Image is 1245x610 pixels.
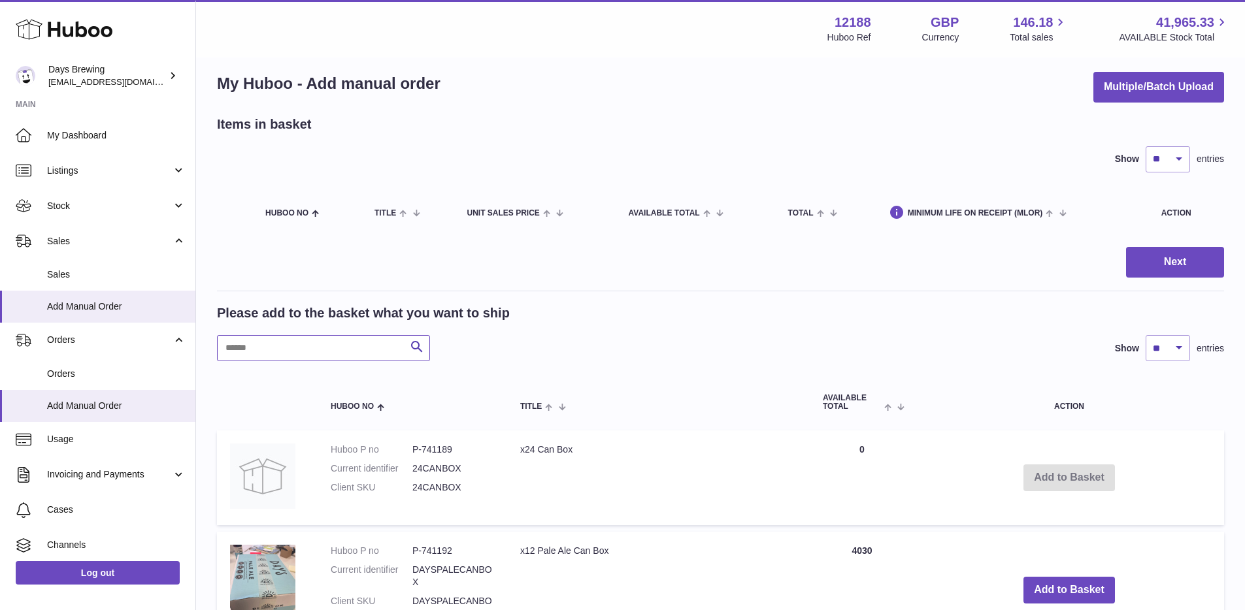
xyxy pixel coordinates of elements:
strong: 12188 [835,14,871,31]
span: Invoicing and Payments [47,468,172,481]
button: Next [1126,247,1224,278]
span: Title [374,209,396,217]
span: Unit Sales Price [467,209,539,217]
button: Multiple/Batch Upload [1093,72,1224,103]
dd: P-741192 [412,545,494,557]
td: x24 Can Box [507,430,810,525]
div: Currency [922,31,959,44]
span: Sales [47,235,172,248]
span: Title [520,402,542,411]
h1: My Huboo - Add manual order [217,73,440,94]
span: Channels [47,539,186,551]
dd: DAYSPALECANBOX [412,564,494,588]
span: [EMAIL_ADDRESS][DOMAIN_NAME] [48,76,192,87]
span: Orders [47,334,172,346]
span: Add Manual Order [47,300,186,313]
a: 146.18 Total sales [1010,14,1068,44]
span: 146.18 [1013,14,1053,31]
div: Huboo Ref [827,31,871,44]
dt: Huboo P no [331,443,412,456]
span: Usage [47,433,186,445]
a: 41,965.33 AVAILABLE Stock Total [1119,14,1229,44]
strong: GBP [931,14,959,31]
span: AVAILABLE Total [823,394,881,411]
dt: Huboo P no [331,545,412,557]
span: Sales [47,268,186,281]
dt: Current identifier [331,462,412,475]
dt: Client SKU [331,481,412,494]
span: Total [788,209,814,217]
span: My Dashboard [47,129,186,142]
a: Log out [16,561,180,585]
span: entries [1197,342,1224,355]
div: Action [1161,209,1211,217]
span: Minimum Life On Receipt (MLOR) [908,209,1043,217]
span: Huboo no [331,402,374,411]
label: Show [1115,342,1139,355]
span: Add Manual Order [47,400,186,412]
dd: P-741189 [412,443,494,456]
span: Huboo no [265,209,308,217]
h2: Please add to the basket what you want to ship [217,304,510,322]
label: Show [1115,153,1139,165]
span: Orders [47,368,186,380]
span: AVAILABLE Total [629,209,700,217]
dt: Current identifier [331,564,412,588]
img: x24 Can Box [230,443,295,509]
dd: 24CANBOX [412,481,494,494]
button: Add to Basket [1023,577,1115,603]
span: Total sales [1010,31,1068,44]
img: helena@daysbrewing.com [16,66,35,86]
span: entries [1197,153,1224,165]
th: Action [914,381,1224,424]
dd: 24CANBOX [412,462,494,475]
span: AVAILABLE Stock Total [1119,31,1229,44]
span: Cases [47,504,186,516]
div: Days Brewing [48,63,166,88]
span: Listings [47,165,172,177]
td: 0 [810,430,914,525]
span: 41,965.33 [1156,14,1214,31]
span: Stock [47,200,172,212]
h2: Items in basket [217,116,312,133]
